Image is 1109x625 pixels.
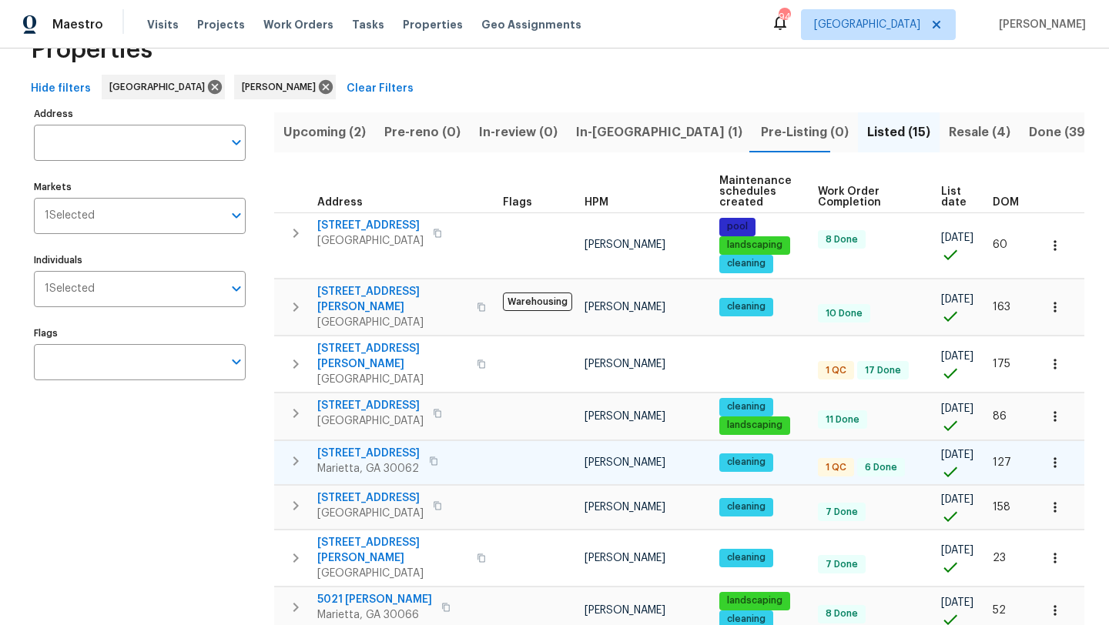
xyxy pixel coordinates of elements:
span: [DATE] [941,494,973,505]
div: [GEOGRAPHIC_DATA] [102,75,225,99]
span: Properties [31,42,152,58]
span: Resale (4) [949,122,1010,143]
span: [DATE] [941,351,973,362]
span: [PERSON_NAME] [585,605,665,616]
button: Open [226,132,247,153]
div: [PERSON_NAME] [234,75,336,99]
span: [PERSON_NAME] [585,359,665,369]
span: [PERSON_NAME] [585,502,665,513]
span: 5021 [PERSON_NAME] [317,592,432,607]
span: 158 [993,502,1010,513]
span: 8 Done [819,233,864,246]
span: [DATE] [941,597,973,608]
span: [STREET_ADDRESS][PERSON_NAME] [317,284,467,315]
span: [DATE] [941,294,973,305]
span: 6 Done [859,461,903,474]
span: Upcoming (2) [283,122,366,143]
span: [STREET_ADDRESS][PERSON_NAME] [317,341,467,372]
span: [GEOGRAPHIC_DATA] [317,372,467,387]
label: Markets [34,182,246,192]
span: 60 [993,239,1007,250]
span: cleaning [721,456,772,469]
span: 10 Done [819,307,869,320]
label: Flags [34,329,246,338]
span: 1 Selected [45,282,95,296]
span: 1 QC [819,364,853,377]
button: Hide filters [25,75,97,103]
span: Projects [197,17,245,32]
button: Open [226,205,247,226]
span: [GEOGRAPHIC_DATA] [317,506,424,521]
span: [GEOGRAPHIC_DATA] [109,79,211,95]
span: Geo Assignments [481,17,581,32]
span: Address [317,197,363,208]
span: cleaning [721,300,772,313]
span: 23 [993,553,1006,563]
span: 1 QC [819,461,853,474]
span: Maestro [52,17,103,32]
span: Work Orders [263,17,333,32]
span: 86 [993,411,1007,422]
span: 7 Done [819,558,864,571]
span: [DATE] [941,403,973,414]
span: [STREET_ADDRESS][PERSON_NAME] [317,535,467,566]
span: cleaning [721,257,772,270]
span: 1 Selected [45,209,95,222]
span: Pre-Listing (0) [761,122,849,143]
span: [GEOGRAPHIC_DATA] [317,413,424,429]
span: [STREET_ADDRESS] [317,398,424,413]
span: [PERSON_NAME] [585,302,665,312]
span: Pre-reno (0) [384,122,461,143]
span: Work Order Completion [818,186,915,208]
span: Properties [403,17,463,32]
span: pool [721,220,754,233]
button: Open [226,351,247,373]
span: Clear Filters [347,79,414,99]
span: [PERSON_NAME] [585,553,665,563]
span: landscaping [721,594,789,607]
span: [STREET_ADDRESS] [317,490,424,506]
span: [PERSON_NAME] [585,457,665,468]
span: List date [941,186,967,208]
span: [STREET_ADDRESS] [317,218,424,233]
span: landscaping [721,239,789,252]
span: landscaping [721,419,789,432]
span: cleaning [721,400,772,413]
button: Clear Filters [340,75,420,103]
span: [GEOGRAPHIC_DATA] [317,315,467,330]
span: cleaning [721,500,772,513]
span: [PERSON_NAME] [242,79,322,95]
span: Flags [503,197,532,208]
span: 7 Done [819,506,864,519]
span: [GEOGRAPHIC_DATA] [317,566,467,581]
button: Open [226,278,247,299]
span: 127 [993,457,1011,468]
label: Address [34,109,246,119]
span: [DATE] [941,450,973,460]
span: Marietta, GA 30066 [317,607,432,623]
span: Maintenance schedules created [719,175,792,208]
span: DOM [993,197,1019,208]
span: 52 [993,605,1006,616]
span: Visits [147,17,179,32]
span: 175 [993,359,1010,369]
span: Listed (15) [867,122,930,143]
span: [PERSON_NAME] [585,239,665,250]
span: In-[GEOGRAPHIC_DATA] (1) [576,122,742,143]
span: [DATE] [941,545,973,556]
label: Individuals [34,256,246,265]
span: 17 Done [859,364,907,377]
span: [GEOGRAPHIC_DATA] [317,233,424,249]
span: HPM [585,197,608,208]
span: 11 Done [819,413,866,426]
span: 8 Done [819,607,864,620]
span: Marietta, GA 30062 [317,461,420,476]
span: Warehousing [503,292,572,311]
span: [DATE] [941,232,973,243]
span: Done (39) [1029,122,1090,143]
span: [PERSON_NAME] [585,411,665,422]
span: [STREET_ADDRESS] [317,446,420,461]
span: [PERSON_NAME] [993,17,1086,32]
span: cleaning [721,551,772,564]
span: Hide filters [31,79,91,99]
